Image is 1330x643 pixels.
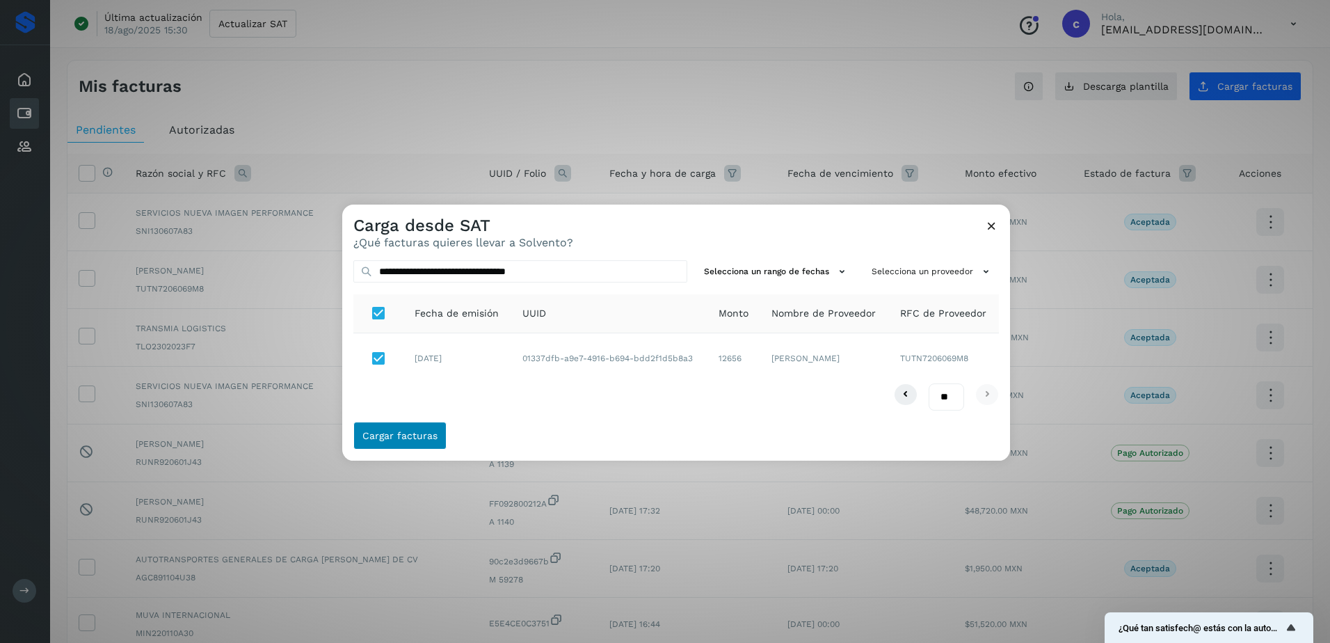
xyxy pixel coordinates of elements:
[511,333,707,383] td: 01337dfb-a9e7-4916-b694-bdd2f1d5b8a3
[760,333,889,383] td: [PERSON_NAME]
[707,333,760,383] td: 12656
[866,260,999,283] button: Selecciona un proveedor
[771,306,876,321] span: Nombre de Proveedor
[1119,623,1283,633] span: ¿Qué tan satisfech@ estás con la autorización de tus facturas?
[900,306,986,321] span: RFC de Proveedor
[353,236,573,249] p: ¿Qué facturas quieres llevar a Solvento?
[353,216,573,236] h3: Carga desde SAT
[362,431,438,440] span: Cargar facturas
[415,306,499,321] span: Fecha de emisión
[522,306,546,321] span: UUID
[698,260,855,283] button: Selecciona un rango de fechas
[889,333,999,383] td: TUTN7206069M8
[719,306,748,321] span: Monto
[353,422,447,450] button: Cargar facturas
[1119,619,1299,636] button: Mostrar encuesta - ¿Qué tan satisfech@ estás con la autorización de tus facturas?
[403,333,511,383] td: [DATE]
